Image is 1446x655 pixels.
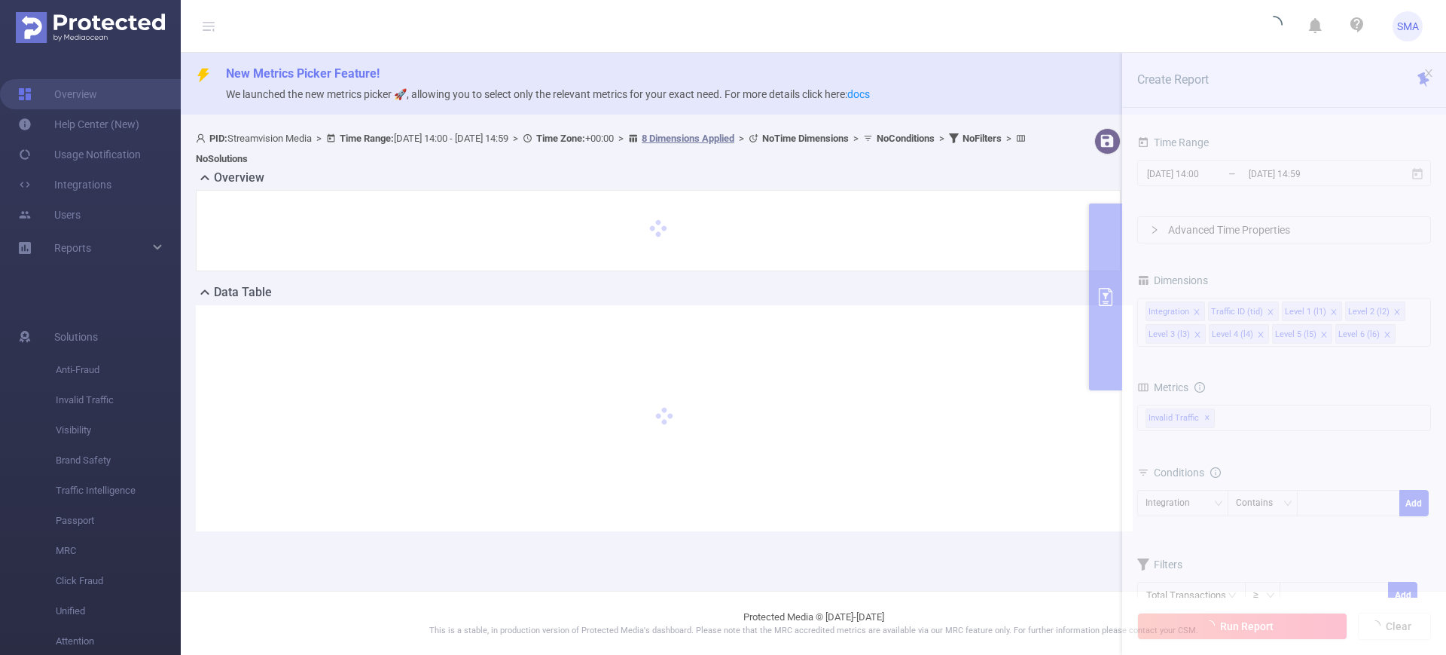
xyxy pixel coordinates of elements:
i: icon: close [1423,68,1434,78]
span: > [508,133,523,144]
span: Click Fraud [56,566,181,596]
span: SMA [1397,11,1419,41]
span: New Metrics Picker Feature! [226,66,380,81]
span: Solutions [54,322,98,352]
a: Users [18,200,81,230]
span: Brand Safety [56,445,181,476]
span: Streamvision Media [DATE] 14:00 - [DATE] 14:59 +00:00 [196,133,1030,164]
i: icon: user [196,133,209,143]
i: icon: loading [1264,16,1283,37]
span: > [1002,133,1016,144]
a: Integrations [18,170,111,200]
b: No Time Dimensions [762,133,849,144]
span: Reports [54,242,91,254]
button: icon: close [1423,65,1434,81]
img: Protected Media [16,12,165,43]
span: We launched the new metrics picker 🚀, allowing you to select only the relevant metrics for your e... [226,88,870,100]
span: Passport [56,506,181,536]
b: No Solutions [196,153,248,164]
b: Time Zone: [536,133,585,144]
a: Usage Notification [18,139,141,170]
span: > [734,133,749,144]
h2: Overview [214,169,264,187]
span: > [614,133,628,144]
p: This is a stable, in production version of Protected Media's dashboard. Please note that the MRC ... [218,625,1408,638]
span: Anti-Fraud [56,355,181,385]
span: Unified [56,596,181,626]
a: Overview [18,79,97,109]
h2: Data Table [214,283,272,301]
span: Traffic Intelligence [56,476,181,506]
b: PID: [209,133,227,144]
span: > [849,133,863,144]
i: icon: thunderbolt [196,68,211,83]
span: > [935,133,949,144]
b: Time Range: [340,133,394,144]
a: docs [847,88,870,100]
span: Visibility [56,415,181,445]
span: Invalid Traffic [56,385,181,415]
a: Reports [54,233,91,263]
footer: Protected Media © [DATE]-[DATE] [181,591,1446,655]
span: > [312,133,326,144]
u: 8 Dimensions Applied [642,133,734,144]
span: MRC [56,536,181,566]
b: No Conditions [877,133,935,144]
a: Help Center (New) [18,109,139,139]
b: No Filters [962,133,1002,144]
